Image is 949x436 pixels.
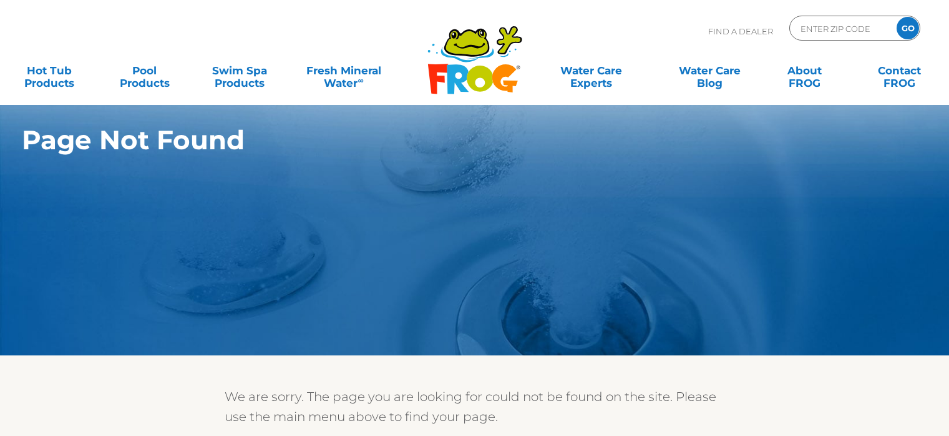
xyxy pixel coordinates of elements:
h1: Page Not Found [22,125,852,155]
p: We are sorry. The page you are looking for could not be found on the site. Please use the main me... [225,387,724,427]
sup: ∞ [358,76,363,85]
input: GO [897,17,919,39]
a: PoolProducts [107,58,181,83]
a: ContactFROG [863,58,937,83]
input: Zip Code Form [799,19,883,37]
a: Water CareExperts [531,58,651,83]
a: Water CareBlog [673,58,746,83]
a: Fresh MineralWater∞ [298,58,390,83]
a: AboutFROG [767,58,841,83]
p: Find A Dealer [708,16,773,47]
a: Hot TubProducts [12,58,86,83]
a: Swim SpaProducts [203,58,276,83]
